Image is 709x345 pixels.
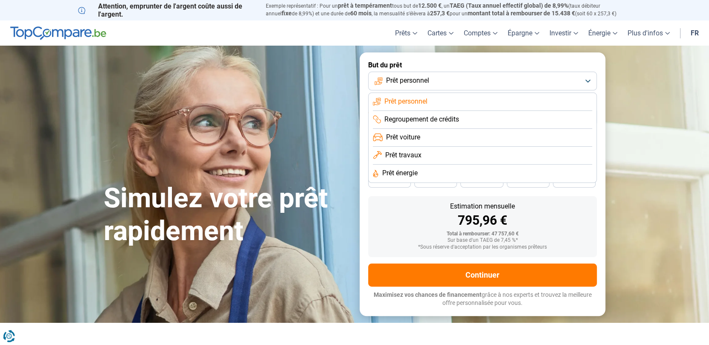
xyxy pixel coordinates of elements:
div: Estimation mensuelle [375,203,590,210]
span: 48 mois [380,179,399,184]
button: Continuer [368,264,597,287]
a: Prêts [390,20,422,46]
button: Prêt personnel [368,72,597,90]
span: Maximisez vos chances de financement [374,291,482,298]
img: TopCompare [10,26,106,40]
span: Prêt énergie [382,168,417,178]
span: 42 mois [426,179,445,184]
span: montant total à rembourser de 15.438 € [468,10,575,17]
a: Comptes [459,20,503,46]
div: Total à rembourser: 47 757,60 € [375,231,590,237]
span: prêt à tempérament [338,2,392,9]
a: Plus d'infos [622,20,675,46]
div: 795,96 € [375,214,590,227]
div: Sur base d'un TAEG de 7,45 %* [375,238,590,244]
p: grâce à nos experts et trouvez la meilleure offre personnalisée pour vous. [368,291,597,307]
p: Attention, emprunter de l'argent coûte aussi de l'argent. [78,2,256,18]
a: Investir [544,20,583,46]
span: 12.500 € [418,2,442,9]
p: Exemple représentatif : Pour un tous but de , un (taux débiteur annuel de 8,99%) et une durée de ... [266,2,631,17]
a: fr [686,20,704,46]
span: Prêt personnel [384,97,427,106]
span: Prêt voiture [386,133,420,142]
label: But du prêt [368,61,597,69]
span: Regroupement de crédits [384,115,459,124]
span: TAEG (Taux annuel effectif global) de 8,99% [450,2,568,9]
span: 257,3 € [430,10,450,17]
span: 30 mois [519,179,538,184]
span: 36 mois [472,179,491,184]
span: 60 mois [350,10,372,17]
div: *Sous réserve d'acceptation par les organismes prêteurs [375,244,590,250]
a: Cartes [422,20,459,46]
span: fixe [282,10,292,17]
h1: Simulez votre prêt rapidement [104,182,349,248]
span: 24 mois [565,179,584,184]
a: Épargne [503,20,544,46]
a: Énergie [583,20,622,46]
span: Prêt travaux [385,151,421,160]
span: Prêt personnel [386,76,429,85]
